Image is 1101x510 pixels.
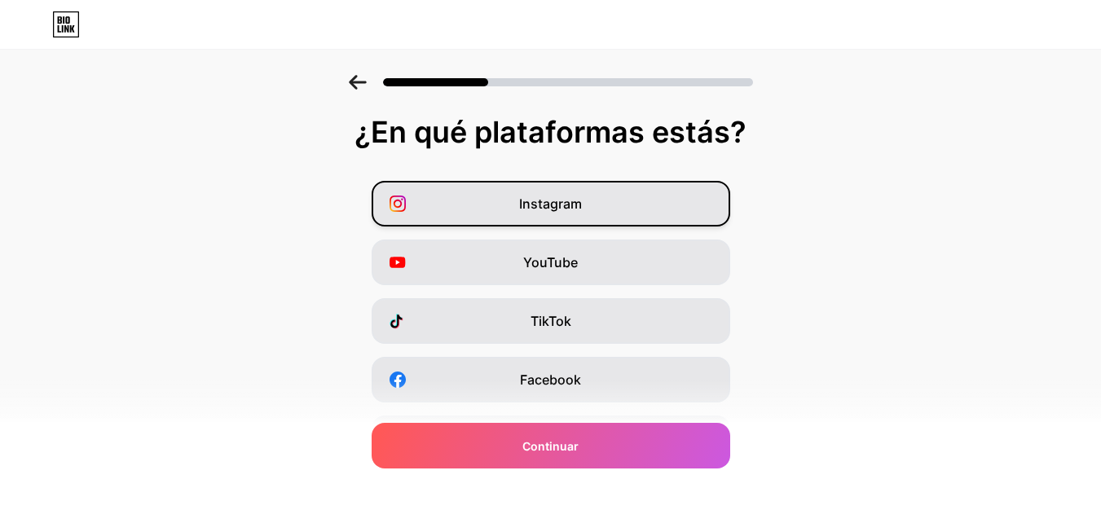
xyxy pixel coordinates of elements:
font: YouTube [523,254,578,270]
font: Facebook [520,372,581,388]
font: Cómprame un café [491,489,610,505]
font: Continuar [522,439,579,453]
font: ¿En qué plataformas estás? [355,114,746,150]
font: Instagram [519,196,582,212]
font: TikTok [531,313,571,329]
